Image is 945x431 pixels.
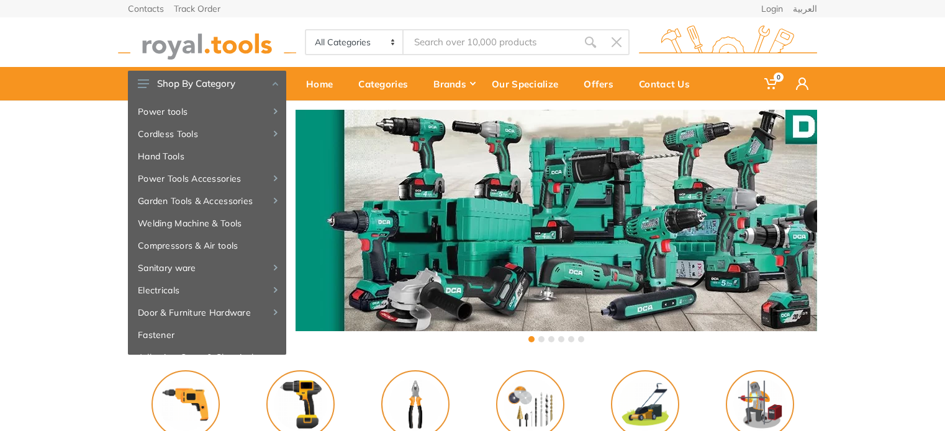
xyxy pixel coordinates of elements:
a: Sanitary ware [128,257,286,279]
div: Categories [350,71,425,97]
div: Offers [575,71,630,97]
a: Welding Machine & Tools [128,212,286,234]
a: Power Tools Accessories [128,167,286,190]
input: Site search [404,29,577,55]
div: Home [297,71,350,97]
a: Adhesive, Spray & Chemical [128,346,286,368]
a: Cordless Tools [128,123,286,145]
div: Brands [425,71,483,97]
a: Login [761,4,783,13]
a: Categories [350,67,425,100]
a: Electricals [128,279,286,301]
a: Fastener [128,324,286,346]
div: Contact Us [630,71,707,97]
a: Door & Furniture Hardware [128,301,286,324]
a: العربية [793,4,817,13]
img: royal.tools Logo [639,25,817,60]
a: Our Specialize [483,67,575,100]
a: Compressors & Air tools [128,234,286,257]
button: Shop By Category [128,71,286,97]
a: Power tools [128,100,286,123]
select: Category [306,30,404,54]
span: 0 [774,73,784,82]
img: royal.tools Logo [118,25,296,60]
a: Home [297,67,350,100]
a: Contact Us [630,67,707,100]
a: Offers [575,67,630,100]
a: Contacts [128,4,164,13]
a: 0 [756,67,787,100]
a: Track Order [174,4,220,13]
div: Our Specialize [483,71,575,97]
a: Garden Tools & Accessories [128,190,286,212]
a: Hand Tools [128,145,286,167]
